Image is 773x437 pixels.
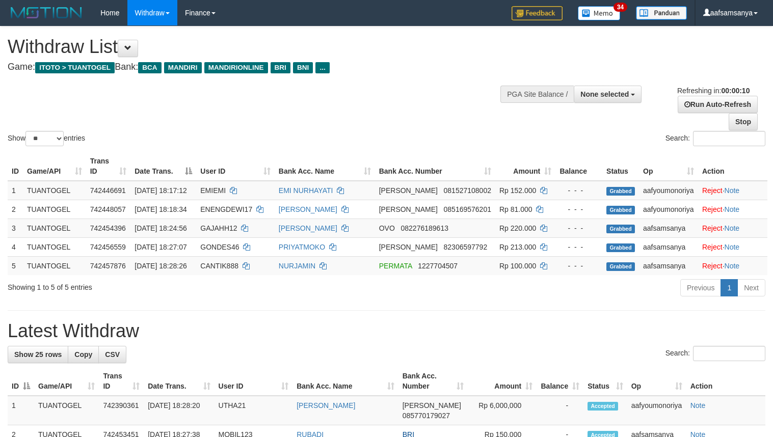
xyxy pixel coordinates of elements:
a: Reject [702,186,723,195]
th: Game/API: activate to sort column ascending [23,152,86,181]
div: PGA Site Balance / [500,86,574,103]
td: · [698,256,767,275]
span: GONDES46 [200,243,239,251]
span: BCA [138,62,161,73]
td: · [698,181,767,200]
label: Search: [665,346,765,361]
span: 34 [614,3,627,12]
a: [PERSON_NAME] [279,224,337,232]
strong: 00:00:10 [721,87,750,95]
span: [DATE] 18:18:34 [135,205,186,213]
td: aafyoumonoriya [627,396,686,425]
div: - - - [559,185,598,196]
a: Previous [680,279,721,296]
span: ENENGDEWI17 [200,205,252,213]
a: Note [725,243,740,251]
a: NURJAMIN [279,262,315,270]
td: aafsamsanya [639,218,698,237]
th: Balance: activate to sort column ascending [537,367,583,396]
span: Copy 085770179027 to clipboard [403,412,450,420]
td: Rp 6,000,000 [468,396,537,425]
h4: Game: Bank: [8,62,505,72]
a: PRIYATMOKO [279,243,325,251]
a: Note [725,262,740,270]
span: [DATE] 18:28:26 [135,262,186,270]
th: Action [686,367,765,396]
a: Note [725,186,740,195]
span: Rp 81.000 [499,205,532,213]
span: 742454396 [90,224,126,232]
td: - [537,396,583,425]
label: Search: [665,131,765,146]
th: Amount: activate to sort column ascending [495,152,555,181]
div: - - - [559,223,598,233]
td: TUANTOGEL [23,218,86,237]
td: aafsamsanya [639,237,698,256]
th: Bank Acc. Name: activate to sort column ascending [275,152,375,181]
td: · [698,200,767,218]
td: 5 [8,256,23,275]
a: Reject [702,205,723,213]
td: UTHA21 [215,396,293,425]
a: Note [690,401,706,409]
th: Op: activate to sort column ascending [639,152,698,181]
td: TUANTOGEL [23,181,86,200]
span: Copy 081527108002 to clipboard [444,186,491,195]
img: Button%20Memo.svg [578,6,621,20]
span: GAJAHH12 [200,224,237,232]
td: [DATE] 18:28:20 [144,396,214,425]
th: Action [698,152,767,181]
td: TUANTOGEL [23,237,86,256]
th: ID [8,152,23,181]
span: EMIEMI [200,186,226,195]
th: Balance [555,152,602,181]
a: Stop [729,113,758,130]
span: [PERSON_NAME] [403,401,461,409]
label: Show entries [8,131,85,146]
td: 3 [8,218,23,237]
th: Game/API: activate to sort column ascending [34,367,99,396]
a: Show 25 rows [8,346,68,363]
span: Refreshing in: [677,87,750,95]
th: Status: activate to sort column ascending [583,367,627,396]
a: Next [737,279,765,296]
a: Copy [68,346,99,363]
div: - - - [559,261,598,271]
span: Copy 082276189613 to clipboard [401,224,448,232]
a: Reject [702,262,723,270]
th: Date Trans.: activate to sort column ascending [144,367,214,396]
th: Trans ID: activate to sort column ascending [86,152,131,181]
a: 1 [721,279,738,296]
td: aafyoumonoriya [639,181,698,200]
span: MANDIRI [164,62,202,73]
span: [DATE] 18:24:56 [135,224,186,232]
span: MANDIRIONLINE [204,62,268,73]
a: [PERSON_NAME] [297,401,355,409]
h1: Withdraw List [8,37,505,57]
span: Copy 1227704507 to clipboard [418,262,458,270]
span: CSV [105,350,120,359]
th: User ID: activate to sort column ascending [215,367,293,396]
td: 2 [8,200,23,218]
span: [PERSON_NAME] [379,205,438,213]
img: MOTION_logo.png [8,5,85,20]
span: Rp 100.000 [499,262,536,270]
span: BRI [271,62,290,73]
td: 1 [8,396,34,425]
td: aafsamsanya [639,256,698,275]
span: Show 25 rows [14,350,62,359]
h1: Latest Withdraw [8,321,765,341]
span: Accepted [588,402,618,411]
input: Search: [693,131,765,146]
span: Copy 82306597792 to clipboard [444,243,488,251]
span: [PERSON_NAME] [379,186,438,195]
span: Grabbed [606,262,635,271]
a: Reject [702,243,723,251]
span: Grabbed [606,225,635,233]
span: [PERSON_NAME] [379,243,438,251]
th: Date Trans.: activate to sort column descending [130,152,196,181]
th: Op: activate to sort column ascending [627,367,686,396]
span: BNI [293,62,313,73]
th: Amount: activate to sort column ascending [468,367,537,396]
th: User ID: activate to sort column ascending [196,152,275,181]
